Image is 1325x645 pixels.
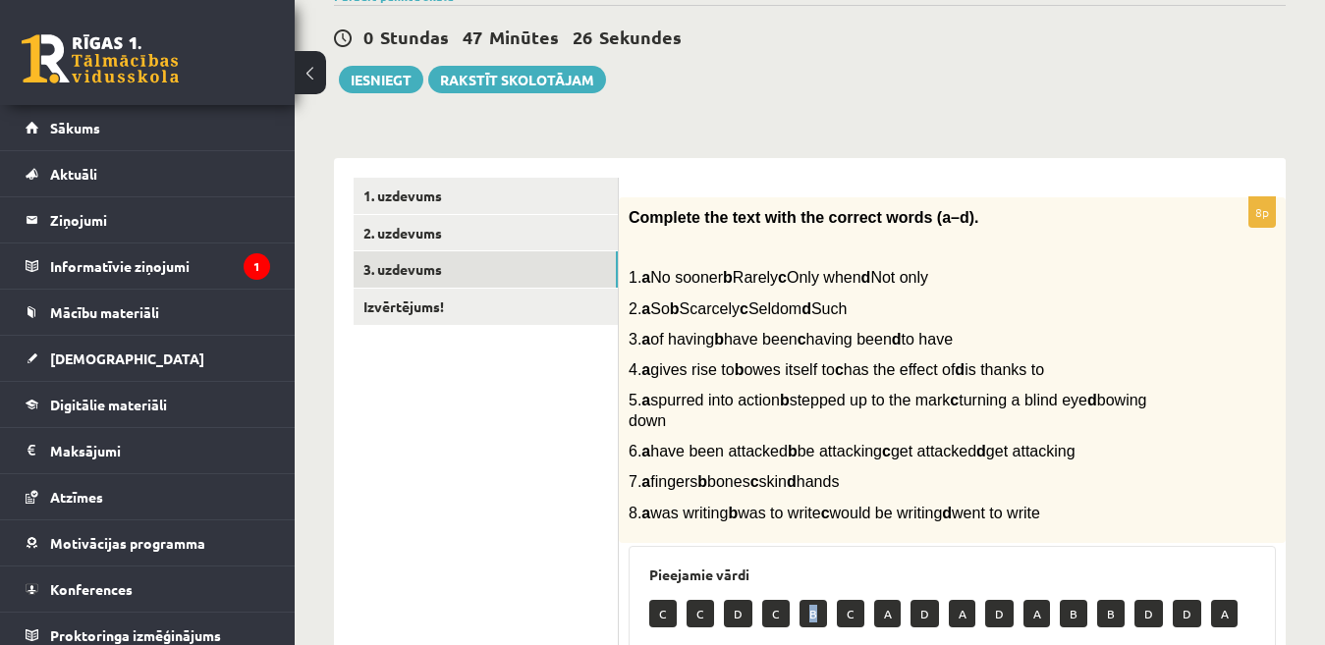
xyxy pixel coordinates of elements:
a: Izvērtējums! [354,289,618,325]
b: b [697,473,707,490]
a: Atzīmes [26,474,270,519]
b: d [976,443,986,459]
span: 1. No sooner Rarely Only when Not only [629,269,928,286]
b: c [882,443,891,459]
p: C [837,600,864,627]
button: Iesniegt [339,66,423,93]
b: c [821,505,830,521]
p: B [800,600,827,627]
span: 8. was writing was to write would be writing went to write [629,505,1040,521]
span: Minūtes [489,26,559,48]
p: A [949,600,975,627]
b: a [641,505,650,521]
a: 3. uzdevums [354,251,618,288]
a: Mācību materiāli [26,290,270,335]
b: a [641,269,650,286]
b: c [950,392,959,408]
b: d [1087,392,1097,408]
b: a [641,361,650,378]
b: c [835,361,844,378]
a: Konferences [26,566,270,612]
legend: Ziņojumi [50,197,270,242]
b: d [801,300,811,317]
b: b [670,300,680,317]
p: D [724,600,752,627]
b: d [787,473,797,490]
p: B [1097,600,1125,627]
p: D [1134,600,1163,627]
a: Sākums [26,105,270,150]
p: B [1060,600,1087,627]
a: Rīgas 1. Tālmācības vidusskola [22,34,179,83]
span: 5. spurred into action stepped up to the mark turning a blind eye bowing down [629,392,1146,429]
b: a [641,300,650,317]
span: 3. of having have been having been to have [629,331,953,348]
p: A [874,600,901,627]
b: c [798,331,806,348]
p: D [911,600,939,627]
span: Atzīmes [50,488,103,506]
i: 1 [244,253,270,280]
b: b [723,269,733,286]
span: 47 [463,26,482,48]
span: Digitālie materiāli [50,396,167,413]
legend: Informatīvie ziņojumi [50,243,270,289]
span: 0 [363,26,373,48]
b: c [778,269,787,286]
b: c [740,300,748,317]
p: C [762,600,790,627]
b: b [714,331,724,348]
span: Complete the text with the correct words (a–d). [629,209,979,226]
h3: Pieejamie vārdi [649,566,1255,583]
a: 1. uzdevums [354,178,618,214]
span: [DEMOGRAPHIC_DATA] [50,349,204,367]
span: Mācību materiāli [50,303,159,321]
p: C [649,600,677,627]
b: b [780,392,790,408]
p: A [1211,600,1238,627]
a: Digitālie materiāli [26,382,270,427]
b: d [942,505,952,521]
a: Ziņojumi [26,197,270,242]
b: a [641,331,650,348]
span: Proktoringa izmēģinājums [50,626,221,644]
a: [DEMOGRAPHIC_DATA] [26,336,270,381]
a: Maksājumi [26,428,270,473]
a: Aktuāli [26,151,270,196]
span: 6. have been attacked be attacking get attacked get attacking [629,443,1076,459]
p: D [985,600,1014,627]
p: A [1023,600,1050,627]
b: a [641,443,650,459]
b: b [728,505,738,521]
a: Motivācijas programma [26,520,270,565]
a: Rakstīt skolotājam [428,66,606,93]
a: 2. uzdevums [354,215,618,251]
a: Informatīvie ziņojumi1 [26,243,270,289]
span: Konferences [50,580,133,598]
b: a [641,392,650,408]
b: a [641,473,650,490]
b: d [861,269,871,286]
span: Sekundes [599,26,682,48]
b: d [955,361,965,378]
span: 7. fingers bones skin hands [629,473,839,490]
b: d [892,331,902,348]
span: Motivācijas programma [50,534,205,552]
b: b [735,361,745,378]
p: 8p [1248,196,1276,228]
span: 26 [573,26,592,48]
span: Aktuāli [50,165,97,183]
span: Stundas [380,26,449,48]
span: 4. gives rise to owes itself to has the effect of is thanks to [629,361,1044,378]
b: b [788,443,798,459]
span: 2. So Scarcely Seldom Such [629,300,847,317]
b: c [750,473,759,490]
legend: Maksājumi [50,428,270,473]
p: C [687,600,714,627]
p: D [1173,600,1201,627]
span: Sākums [50,119,100,136]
